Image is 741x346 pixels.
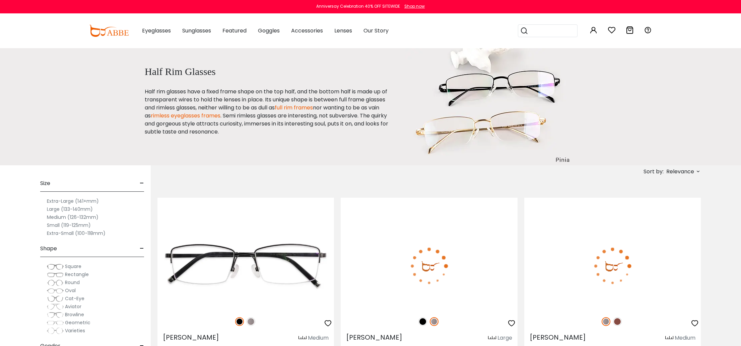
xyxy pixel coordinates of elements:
[418,317,427,326] img: Black
[145,88,389,136] p: Half rim glasses have a fixed frame shape on the top half, and the bottom half is made up of tran...
[275,104,313,111] a: full rim frames
[40,241,57,257] span: Shape
[298,336,307,341] img: size ruler
[47,205,93,213] label: Large (133-140mm)
[401,3,425,9] a: Shop now
[157,222,334,310] img: Black Liam - Titanium ,Adjust Nose Pads
[235,317,244,326] img: Black
[47,221,91,229] label: Small (119-125mm)
[665,336,673,341] img: size ruler
[405,48,576,165] img: half rim glasses
[140,175,144,191] span: -
[151,112,220,119] a: rimless eyeglasses frames
[65,303,81,310] span: Aviator
[40,175,50,191] span: Size
[644,168,664,175] span: Sort by:
[65,279,80,286] span: Round
[346,333,402,342] span: [PERSON_NAME]
[47,279,64,286] img: Round.png
[65,271,89,278] span: Rectangle
[65,319,90,326] span: Geometric
[530,333,586,342] span: [PERSON_NAME]
[308,334,329,342] div: Medium
[524,222,701,310] img: Gun Alexander - Metal ,Adjust Nose Pads
[602,317,610,326] img: Gun
[163,333,219,342] span: [PERSON_NAME]
[65,263,81,270] span: Square
[47,229,106,237] label: Extra-Small (100-118mm)
[222,27,247,34] span: Featured
[341,222,517,310] img: Gun Noah - Titanium ,Adjust Nose Pads
[65,327,85,334] span: Varieties
[47,295,64,302] img: Cat-Eye.png
[140,241,144,257] span: -
[47,327,64,334] img: Varieties.png
[47,213,98,221] label: Medium (126-132mm)
[89,25,129,37] img: abbeglasses.com
[65,295,84,302] span: Cat-Eye
[142,27,171,34] span: Eyeglasses
[47,197,99,205] label: Extra-Large (141+mm)
[675,334,695,342] div: Medium
[47,287,64,294] img: Oval.png
[65,311,84,318] span: Browline
[145,66,389,78] h1: Half Rim Glasses
[488,336,496,341] img: size ruler
[258,27,280,34] span: Goggles
[404,3,425,9] div: Shop now
[47,304,64,310] img: Aviator.png
[47,271,64,278] img: Rectangle.png
[497,334,512,342] div: Large
[334,27,352,34] span: Lenses
[316,3,400,9] div: Anniversay Celebration 40% OFF SITEWIDE
[666,166,694,178] span: Relevance
[182,27,211,34] span: Sunglasses
[47,320,64,326] img: Geometric.png
[47,312,64,318] img: Browline.png
[430,317,439,326] img: Gun
[363,27,389,34] span: Our Story
[247,317,255,326] img: Gun
[613,317,622,326] img: Brown
[47,263,64,270] img: Square.png
[291,27,323,34] span: Accessories
[65,287,76,294] span: Oval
